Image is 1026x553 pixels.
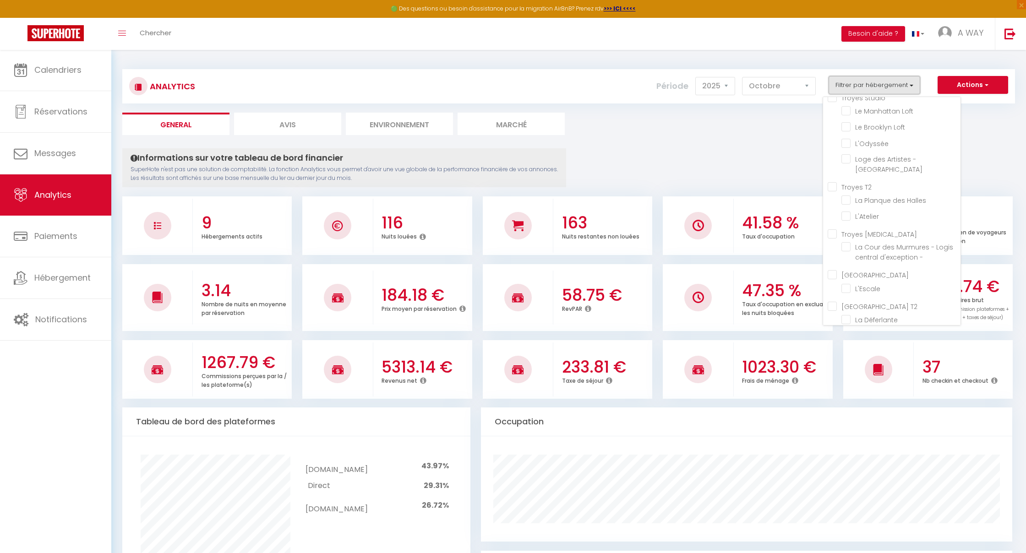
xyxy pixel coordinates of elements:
[922,294,1009,321] p: Chiffre d'affaires brut
[147,76,195,97] h3: Analytics
[922,306,1009,321] span: (nuitées + commission plateformes + frais de ménage + taxes de séjour)
[481,407,1012,436] div: Occupation
[122,113,229,135] li: General
[562,375,603,385] p: Taxe de séjour
[202,353,290,372] h3: 1267.79 €
[34,272,91,283] span: Hébergement
[131,153,558,163] h4: Informations sur votre tableau de bord financier
[34,106,87,117] span: Réservations
[938,26,952,40] img: ...
[855,284,880,293] span: L'Escale
[1004,28,1016,39] img: logout
[855,315,898,325] span: La Déferlante
[938,76,1008,94] button: Actions
[855,243,953,262] span: La Cour des Murmures - Logis central d'exception -
[562,286,650,305] h3: 58.75 €
[922,358,1011,377] h3: 37
[202,213,290,233] h3: 9
[931,18,995,50] a: ... A WAY
[829,76,920,94] button: Filtrer par hébergement
[855,196,926,205] span: La Planque des Halles
[922,209,1011,228] h3: 1.95
[34,189,71,201] span: Analytics
[958,27,983,38] span: A WAY
[34,147,76,159] span: Messages
[382,358,470,377] h3: 5313.14 €
[133,18,178,50] a: Chercher
[922,227,1006,245] p: Nombre moyen de voyageurs par réservation
[693,292,704,303] img: NO IMAGE
[306,455,367,478] td: [DOMAIN_NAME]
[234,113,341,135] li: Avis
[382,231,417,240] p: Nuits louées
[922,375,988,385] p: Nb checkin et checkout
[382,303,457,313] p: Prix moyen par réservation
[27,25,84,41] img: Super Booking
[562,213,650,233] h3: 163
[202,298,286,317] p: Nombre de nuits en moyenne par réservation
[346,113,453,135] li: Environnement
[122,407,470,436] div: Tableau de bord des plateformes
[382,375,417,385] p: Revenus net
[131,165,558,183] p: SuperHote n'est pas une solution de comptabilité. La fonction Analytics vous permet d'avoir une v...
[422,500,449,510] span: 26.72%
[421,461,449,471] span: 43.97%
[855,155,922,174] span: Loge des Artistes - [GEOGRAPHIC_DATA]
[35,314,87,325] span: Notifications
[34,64,82,76] span: Calendriers
[742,281,830,300] h3: 47.35 %
[656,76,688,96] label: Période
[382,286,470,305] h3: 184.18 €
[562,358,650,377] h3: 233.81 €
[604,5,636,12] a: >>> ICI <<<<
[841,26,905,42] button: Besoin d'aide ?
[34,230,77,242] span: Paiements
[140,28,171,38] span: Chercher
[742,298,830,317] p: Taux d'occupation en excluant les nuits bloquées
[154,222,161,229] img: NO IMAGE
[742,213,830,233] h3: 41.58 %
[458,113,565,135] li: Marché
[922,277,1011,296] h3: 6814.74 €
[202,370,287,389] p: Commissions perçues par la / les plateforme(s)
[202,281,290,300] h3: 3.14
[424,480,449,491] span: 29.31%
[202,231,262,240] p: Hébergements actifs
[382,213,470,233] h3: 116
[855,139,889,148] span: L'Odyssée
[562,231,639,240] p: Nuits restantes non louées
[742,375,789,385] p: Frais de ménage
[562,303,582,313] p: RevPAR
[306,478,367,494] td: Direct
[306,494,367,517] td: [DOMAIN_NAME]
[742,231,795,240] p: Taux d'occupation
[742,358,830,377] h3: 1023.30 €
